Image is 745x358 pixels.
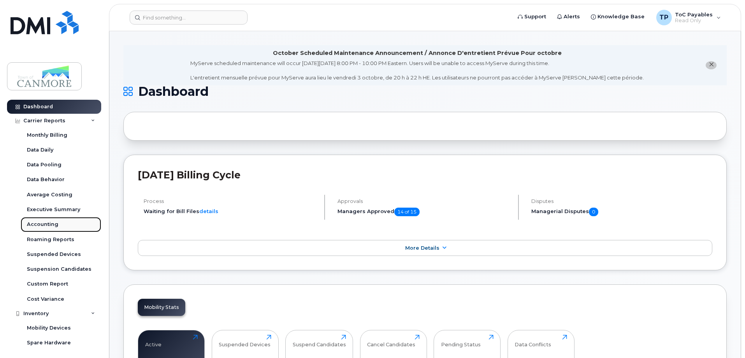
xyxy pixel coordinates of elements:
h2: [DATE] Billing Cycle [138,169,712,181]
a: details [199,208,218,214]
li: Waiting for Bill Files [144,208,318,215]
span: More Details [405,245,439,251]
iframe: Messenger Launcher [711,324,739,352]
span: 0 [589,208,598,216]
div: Suspended Devices [219,335,271,347]
div: Cancel Candidates [367,335,415,347]
button: close notification [706,61,717,69]
div: Active [145,335,162,347]
div: Suspend Candidates [293,335,346,347]
span: 14 of 15 [394,208,420,216]
span: Dashboard [138,86,209,97]
h4: Approvals [337,198,511,204]
div: MyServe scheduled maintenance will occur [DATE][DATE] 8:00 PM - 10:00 PM Eastern. Users will be u... [190,60,644,81]
h4: Process [144,198,318,204]
h4: Disputes [531,198,712,204]
h5: Managerial Disputes [531,208,712,216]
div: Pending Status [441,335,481,347]
h5: Managers Approved [337,208,511,216]
div: Data Conflicts [515,335,551,347]
div: October Scheduled Maintenance Announcement / Annonce D'entretient Prévue Pour octobre [273,49,562,57]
